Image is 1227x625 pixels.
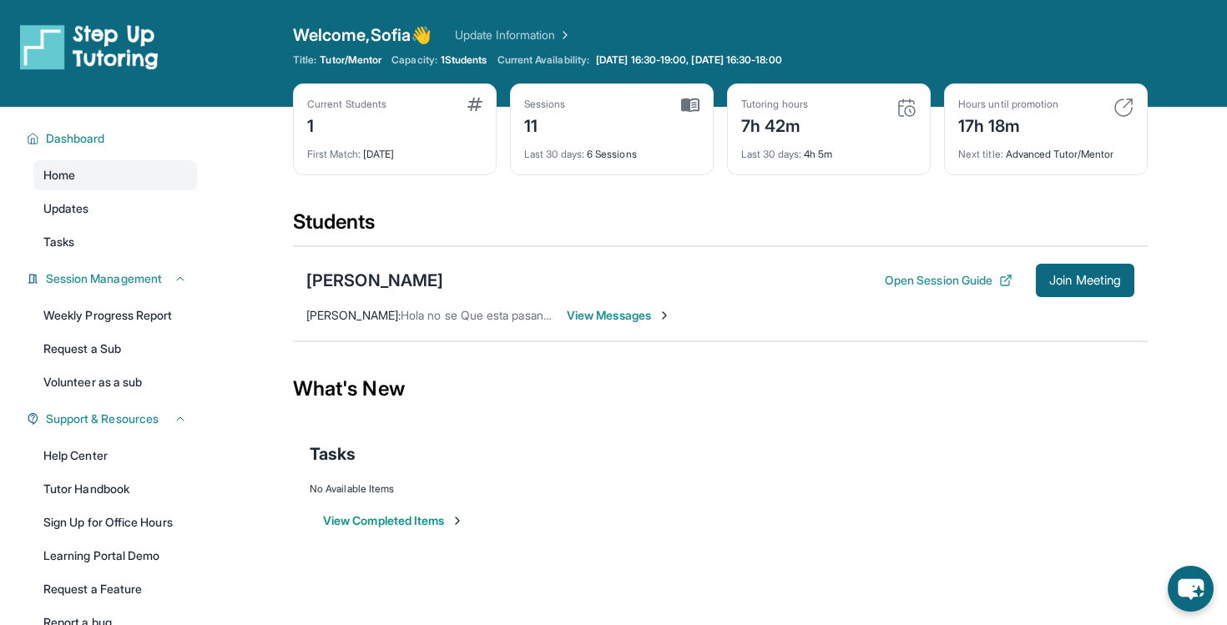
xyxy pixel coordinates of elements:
button: Session Management [39,270,187,287]
span: Tutor/Mentor [320,53,381,67]
button: chat-button [1168,566,1214,612]
button: View Completed Items [323,512,464,529]
div: 7h 42m [741,111,808,138]
a: Request a Feature [33,574,197,604]
a: Sign Up for Office Hours [33,507,197,537]
div: 6 Sessions [524,138,699,161]
a: [DATE] 16:30-19:00, [DATE] 16:30-18:00 [593,53,785,67]
button: Dashboard [39,130,187,147]
span: Current Availability: [497,53,589,67]
div: Sessions [524,98,566,111]
a: Tutor Handbook [33,474,197,504]
button: Open Session Guide [885,272,1012,289]
span: Updates [43,200,89,217]
div: Tutoring hours [741,98,808,111]
img: card [1113,98,1134,118]
img: card [467,98,482,111]
button: Join Meeting [1036,264,1134,297]
img: logo [20,23,159,70]
span: 1 Students [441,53,487,67]
a: Request a Sub [33,334,197,364]
div: No Available Items [310,482,1131,496]
button: Support & Resources [39,411,187,427]
div: Advanced Tutor/Mentor [958,138,1134,161]
div: Hours until promotion [958,98,1058,111]
img: card [681,98,699,113]
img: Chevron-Right [658,309,671,322]
span: Dashboard [46,130,105,147]
img: Chevron Right [555,27,572,43]
a: Updates [33,194,197,224]
a: Help Center [33,441,197,471]
img: card [896,98,916,118]
div: [DATE] [307,138,482,161]
div: 4h 5m [741,138,916,161]
span: Last 30 days : [741,148,801,160]
span: Last 30 days : [524,148,584,160]
span: Title: [293,53,316,67]
span: Tasks [310,442,356,466]
div: 1 [307,111,386,138]
a: Update Information [455,27,572,43]
span: Join Meeting [1049,275,1121,285]
a: Tasks [33,227,197,257]
span: Capacity: [391,53,437,67]
span: View Messages [567,307,671,324]
span: Tasks [43,234,74,250]
span: Session Management [46,270,162,287]
a: Weekly Progress Report [33,300,197,330]
span: [PERSON_NAME] : [306,308,401,322]
a: Home [33,160,197,190]
a: Volunteer as a sub [33,367,197,397]
div: [PERSON_NAME] [306,269,443,292]
div: Students [293,209,1148,245]
span: Welcome, Sofia 👋 [293,23,432,47]
span: Next title : [958,148,1003,160]
div: What's New [293,352,1148,426]
div: Current Students [307,98,386,111]
div: 17h 18m [958,111,1058,138]
span: Hola no se Que esta pasando, esto paso el sabado pasado tambien. Dejeme darle un nuevo link [401,308,906,322]
span: Support & Resources [46,411,159,427]
span: First Match : [307,148,361,160]
span: Home [43,167,75,184]
span: [DATE] 16:30-19:00, [DATE] 16:30-18:00 [596,53,782,67]
div: 11 [524,111,566,138]
a: Learning Portal Demo [33,541,197,571]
